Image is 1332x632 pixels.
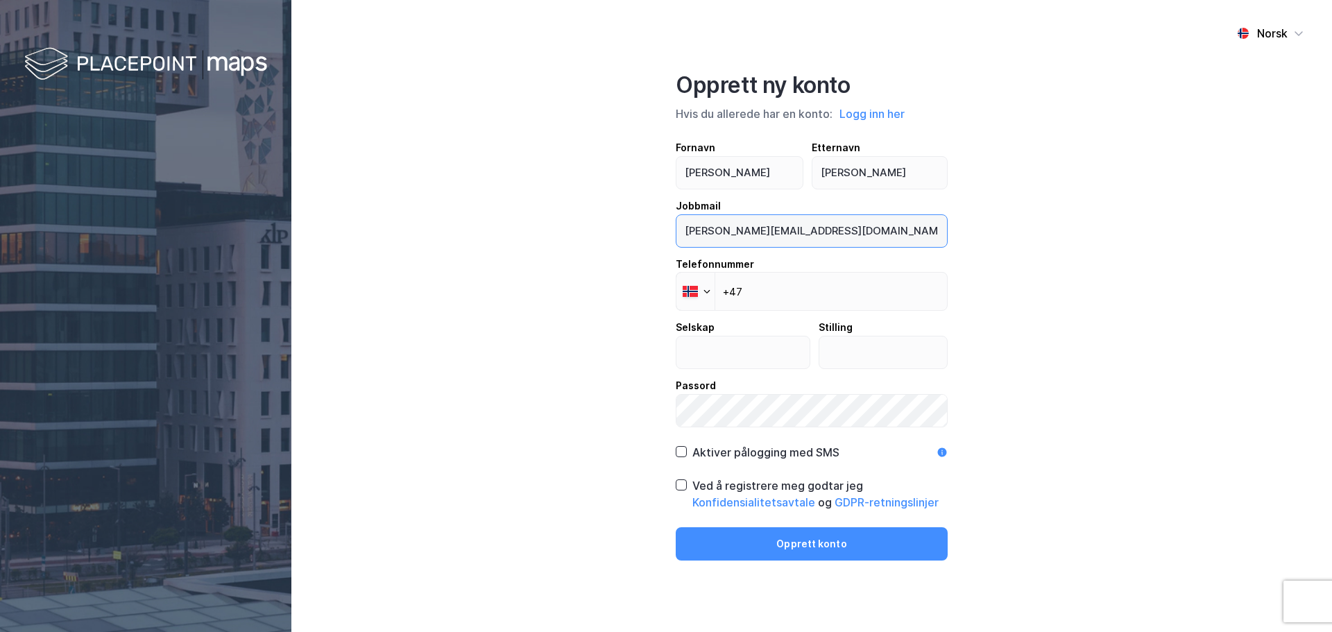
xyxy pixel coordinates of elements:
[835,105,909,123] button: Logg inn her
[676,527,948,561] button: Opprett konto
[1257,25,1288,42] div: Norsk
[24,44,267,85] img: logo-white.f07954bde2210d2a523dddb988cd2aa7.svg
[1263,565,1332,632] div: Kontrollprogram for chat
[676,198,948,214] div: Jobbmail
[676,273,715,310] div: Norway: + 47
[676,272,948,311] input: Telefonnummer
[676,139,803,156] div: Fornavn
[1263,565,1332,632] iframe: Chat Widget
[676,71,948,99] div: Opprett ny konto
[692,477,948,511] div: Ved å registrere meg godtar jeg og
[676,319,810,336] div: Selskap
[676,105,948,123] div: Hvis du allerede har en konto:
[819,319,948,336] div: Stilling
[692,444,839,461] div: Aktiver pålogging med SMS
[676,256,948,273] div: Telefonnummer
[676,377,948,394] div: Passord
[812,139,948,156] div: Etternavn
